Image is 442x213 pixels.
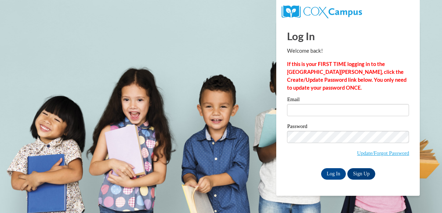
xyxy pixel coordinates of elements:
img: COX Campus [282,5,362,18]
h1: Log In [287,29,409,43]
input: Log In [321,168,346,180]
a: Update/Forgot Password [357,150,409,156]
strong: If this is your FIRST TIME logging in to the [GEOGRAPHIC_DATA][PERSON_NAME], click the Create/Upd... [287,61,406,91]
label: Email [287,97,409,104]
p: Welcome back! [287,47,409,55]
a: COX Campus [282,8,362,14]
a: Sign Up [347,168,375,180]
label: Password [287,124,409,131]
